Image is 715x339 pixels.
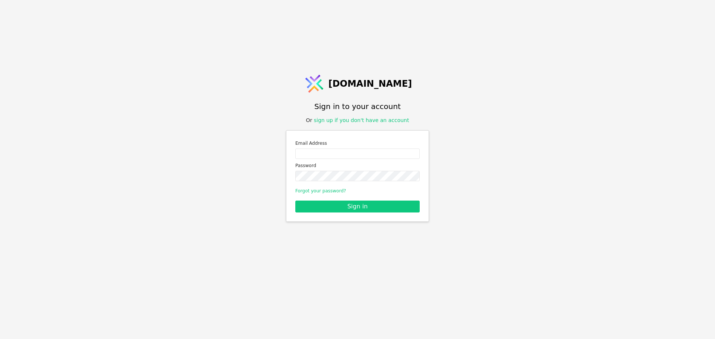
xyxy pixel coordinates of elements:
span: [DOMAIN_NAME] [328,77,412,90]
h1: Sign in to your account [314,101,401,112]
input: Email address [295,148,420,159]
label: Password [295,162,420,169]
button: Sign in [295,201,420,212]
label: Email Address [295,140,420,147]
a: Forgot your password? [295,188,346,194]
a: sign up if you don't have an account [314,117,409,123]
a: [DOMAIN_NAME] [303,73,412,95]
input: Password [295,171,420,181]
div: Or [306,116,409,124]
